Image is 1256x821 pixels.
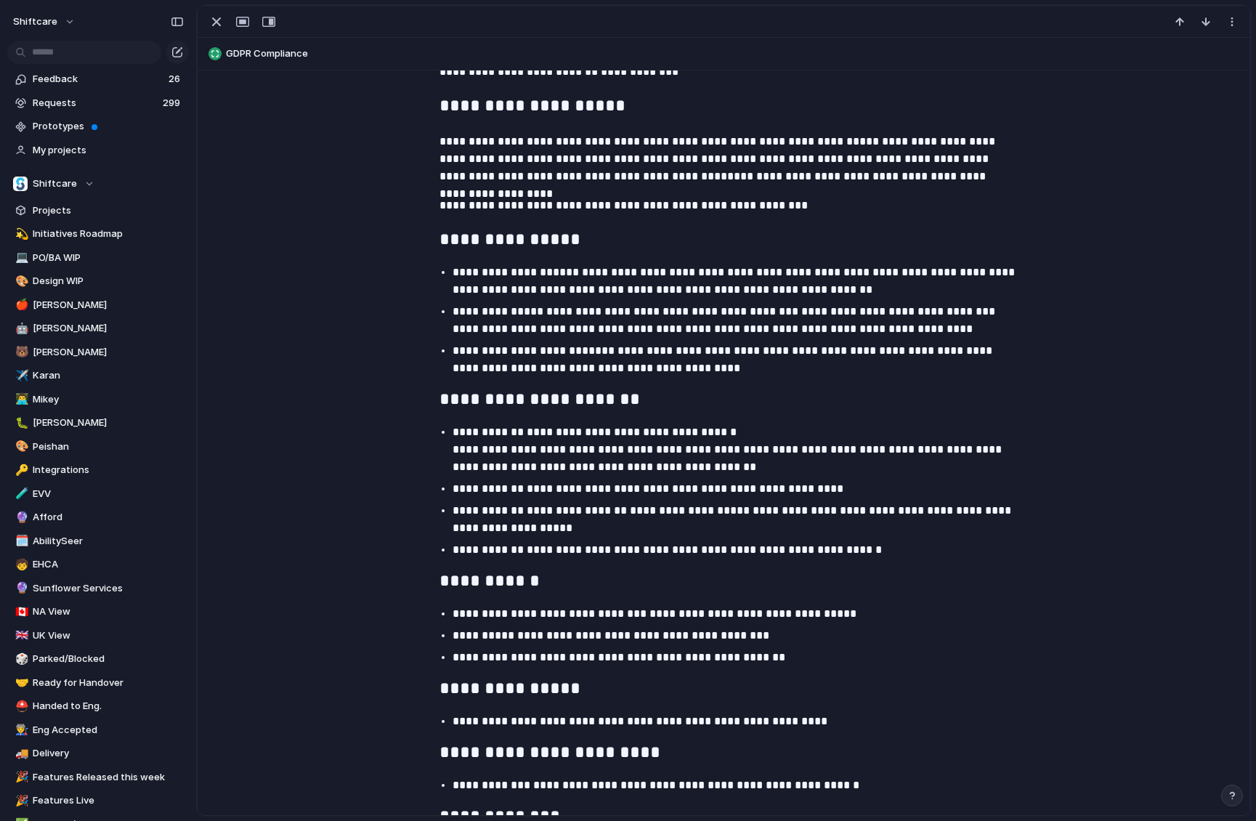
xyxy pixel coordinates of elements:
span: [PERSON_NAME] [33,321,184,336]
button: 🤝 [13,676,28,690]
span: 299 [163,96,183,110]
span: shiftcare [13,15,57,29]
span: Mikey [33,392,184,407]
button: 🤖 [13,321,28,336]
span: GDPR Compliance [226,46,1244,61]
button: 👨‍🏭 [13,723,28,737]
div: 🎲Parked/Blocked [7,648,189,670]
a: Projects [7,200,189,222]
button: 🧒 [13,557,28,572]
a: 🍎[PERSON_NAME] [7,294,189,316]
div: 🇨🇦NA View [7,601,189,623]
div: 💫 [15,226,25,243]
div: 🎲 [15,651,25,668]
span: Sunflower Services [33,581,184,596]
div: 👨‍🏭 [15,721,25,738]
button: 🔮 [13,581,28,596]
div: ⛑️Handed to Eng. [7,695,189,717]
button: Shiftcare [7,173,189,195]
a: 💫Initiatives Roadmap [7,223,189,245]
button: 🎨 [13,274,28,288]
span: EVV [33,487,184,501]
div: 🤝 [15,674,25,691]
a: ✈️Karan [7,365,189,387]
span: Requests [33,96,158,110]
div: 🐛 [15,415,25,432]
div: 🔮 [15,509,25,526]
button: 🔮 [13,510,28,525]
div: 🐻 [15,344,25,360]
span: AbilitySeer [33,534,184,549]
a: 🎨Peishan [7,436,189,458]
a: 🔮Afford [7,506,189,528]
button: 🇬🇧 [13,628,28,643]
div: 👨‍💻Mikey [7,389,189,410]
div: 🇨🇦 [15,604,25,620]
span: 26 [169,72,183,86]
button: 👨‍💻 [13,392,28,407]
div: 🔮 [15,580,25,596]
a: Prototypes [7,116,189,137]
span: Eng Accepted [33,723,184,737]
span: [PERSON_NAME] [33,298,184,312]
button: 💻 [13,251,28,265]
div: ⛑️ [15,698,25,715]
a: Feedback26 [7,68,189,90]
div: 🎉 [15,793,25,809]
span: Features Released this week [33,770,184,785]
button: 🚚 [13,746,28,761]
div: ✈️ [15,368,25,384]
button: ⛑️ [13,699,28,713]
a: 🤝Ready for Handover [7,672,189,694]
a: 💻PO/BA WIP [7,247,189,269]
button: 🎨 [13,440,28,454]
div: 🗓️ [15,533,25,549]
div: 🧒 [15,557,25,573]
span: Peishan [33,440,184,454]
a: 🐻[PERSON_NAME] [7,341,189,363]
div: 🧪 [15,485,25,502]
a: 🧒EHCA [7,554,189,575]
a: 🚚Delivery [7,743,189,764]
span: Projects [33,203,184,218]
button: 🎉 [13,770,28,785]
span: My projects [33,143,184,158]
div: 🔑 [15,462,25,479]
span: Ready for Handover [33,676,184,690]
div: 🎉 [15,769,25,785]
span: Prototypes [33,119,184,134]
div: 🎨 [15,273,25,290]
a: 🧪EVV [7,483,189,505]
span: [PERSON_NAME] [33,416,184,430]
a: 🗓️AbilitySeer [7,530,189,552]
span: UK View [33,628,184,643]
button: 🎉 [13,793,28,808]
a: Requests299 [7,92,189,114]
span: [PERSON_NAME] [33,345,184,360]
button: shiftcare [7,10,83,33]
button: 💫 [13,227,28,241]
span: EHCA [33,557,184,572]
a: 🔮Sunflower Services [7,578,189,599]
a: 🇬🇧UK View [7,625,189,647]
span: Handed to Eng. [33,699,184,713]
a: 🎉Features Released this week [7,767,189,788]
button: 🇨🇦 [13,604,28,619]
a: 🔑Integrations [7,459,189,481]
span: Karan [33,368,184,383]
div: 🎨Design WIP [7,270,189,292]
span: Shiftcare [33,177,77,191]
button: 🗓️ [13,534,28,549]
div: 🇬🇧 [15,627,25,644]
